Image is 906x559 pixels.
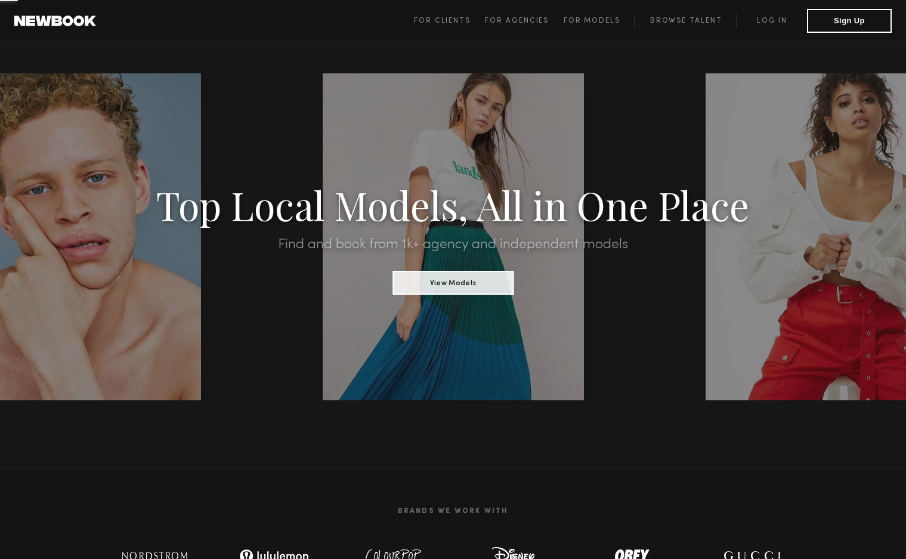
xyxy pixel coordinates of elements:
[392,275,514,288] a: View Models
[68,237,838,252] h2: Find and book from 1k+ agency and independent models
[485,17,549,24] span: For Agencies
[635,14,737,28] a: Browse Talent
[414,17,471,24] span: For Clients
[564,17,620,24] span: For Models
[564,14,635,28] a: For Models
[807,9,892,33] button: Sign Up
[68,186,838,223] h1: Top Local Models, All in One Place
[485,14,563,28] a: For Agencies
[95,493,811,530] h2: Brands We Work With
[414,14,485,28] a: For Clients
[392,271,514,295] button: View Models
[737,14,807,28] a: Log in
